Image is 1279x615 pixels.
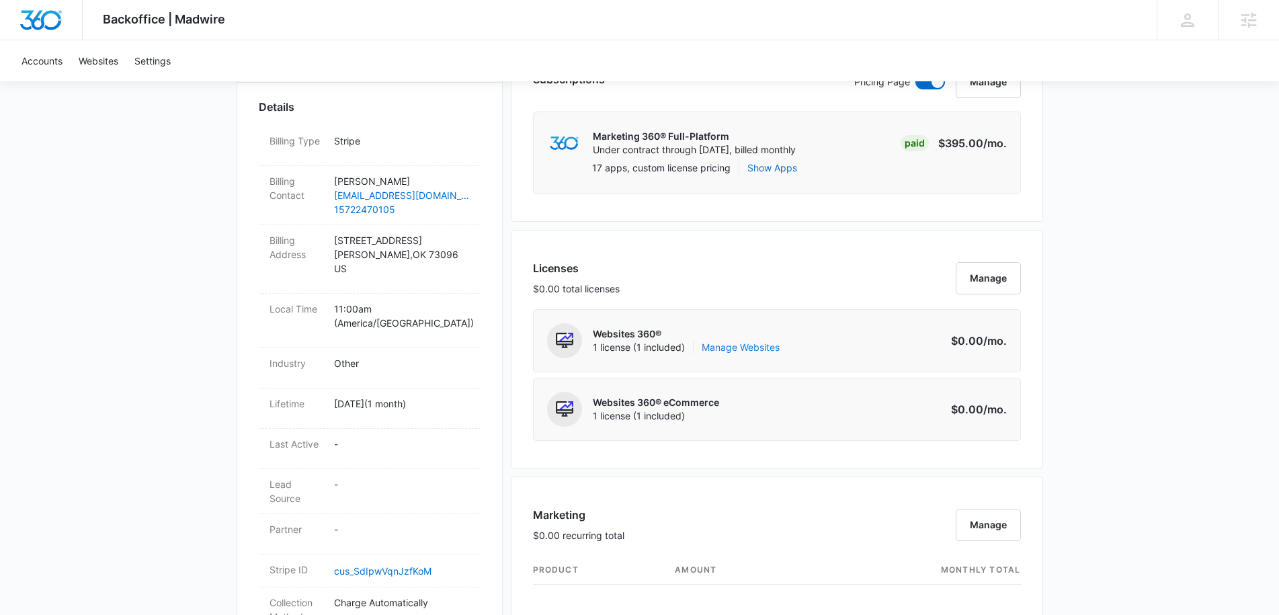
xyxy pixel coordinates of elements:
button: Manage [956,262,1021,294]
p: $0.00 [944,401,1007,417]
p: $0.00 total licenses [533,282,620,296]
p: $395.00 [938,135,1007,151]
button: Manage [956,66,1021,98]
dt: Lead Source [270,477,323,505]
span: Backoffice | Madwire [103,12,225,26]
button: Manage [956,509,1021,541]
dt: Billing Contact [270,174,323,202]
dt: Billing Type [270,134,323,148]
p: $0.00 [944,333,1007,349]
dt: Billing Address [270,233,323,261]
a: [EMAIL_ADDRESS][DOMAIN_NAME] [334,188,470,202]
button: Show Apps [747,161,797,175]
span: 1 license (1 included) [593,409,719,423]
span: Details [259,99,294,115]
div: Last Active- [259,429,481,469]
p: Stripe [334,134,470,148]
div: Billing Contact[PERSON_NAME][EMAIL_ADDRESS][DOMAIN_NAME]15722470105 [259,166,481,225]
dt: Stripe ID [270,563,323,577]
p: Websites 360® [593,327,780,341]
th: monthly total [811,556,1020,585]
div: Billing Address[STREET_ADDRESS][PERSON_NAME],OK 73096US [259,225,481,294]
dt: Partner [270,522,323,536]
p: Charge Automatically [334,596,470,610]
a: Settings [126,40,179,81]
dt: Lifetime [270,397,323,411]
div: Lifetime[DATE](1 month) [259,388,481,429]
p: 17 apps, custom license pricing [592,161,731,175]
div: IndustryOther [259,348,481,388]
div: Billing TypeStripe [259,126,481,166]
p: [PERSON_NAME] [334,174,470,188]
div: Lead Source- [259,469,481,514]
span: /mo. [983,136,1007,150]
p: 11:00am ( America/[GEOGRAPHIC_DATA] ) [334,302,470,330]
p: $0.00 recurring total [533,528,624,542]
a: 15722470105 [334,202,470,216]
p: - [334,522,470,536]
span: /mo. [983,403,1007,416]
p: Other [334,356,470,370]
p: Marketing 360® Full-Platform [593,130,796,143]
div: Stripe IDcus_SdIpwVqnJzfKoM [259,555,481,587]
p: Pricing Page [854,75,910,89]
div: Local Time11:00am (America/[GEOGRAPHIC_DATA]) [259,294,481,348]
span: /mo. [983,334,1007,347]
dt: Industry [270,356,323,370]
th: amount [664,556,811,585]
p: [DATE] ( 1 month ) [334,397,470,411]
p: [STREET_ADDRESS] [PERSON_NAME] , OK 73096 US [334,233,470,276]
p: - [334,477,470,491]
img: marketing360Logo [550,136,579,151]
a: Manage Websites [702,341,780,354]
dt: Local Time [270,302,323,316]
a: Accounts [13,40,71,81]
h3: Licenses [533,260,620,276]
a: Websites [71,40,126,81]
a: cus_SdIpwVqnJzfKoM [334,565,431,577]
div: Partner- [259,514,481,555]
dt: Last Active [270,437,323,451]
span: 1 license (1 included) [593,341,780,354]
div: Paid [901,135,929,151]
p: - [334,437,470,451]
h3: Marketing [533,507,624,523]
th: product [533,556,665,585]
p: Under contract through [DATE], billed monthly [593,143,796,157]
p: Websites 360® eCommerce [593,396,719,409]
